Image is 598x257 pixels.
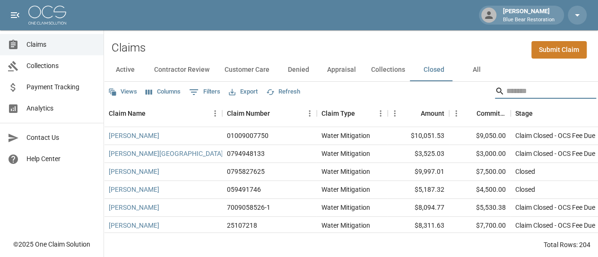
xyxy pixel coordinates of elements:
span: Collections [26,61,96,71]
div: [PERSON_NAME] [499,7,558,24]
div: Search [495,84,596,101]
a: [PERSON_NAME][GEOGRAPHIC_DATA] [109,149,223,158]
div: $7,500.00 [449,163,511,181]
div: Claim Number [227,100,270,127]
div: Water Mitigation [321,203,370,212]
div: Claim Type [321,100,355,127]
div: Claim Closed - OCS Fee Due [515,149,595,158]
a: Submit Claim [531,41,587,59]
button: Export [226,85,260,99]
div: Claim Closed - OCS Fee Due [515,203,595,212]
button: Sort [146,107,159,120]
div: Stage [515,100,533,127]
button: Menu [373,106,388,120]
div: 7009058526-1 [227,203,270,212]
div: dynamic tabs [104,59,598,81]
div: © 2025 One Claim Solution [13,240,90,249]
button: Show filters [187,85,223,100]
div: Claim Closed - OCS Fee Due [515,131,595,140]
span: Claims [26,40,96,50]
div: $9,050.00 [449,127,511,145]
button: Sort [355,107,368,120]
button: Menu [388,106,402,120]
div: $4,500.00 [449,181,511,199]
a: [PERSON_NAME] [109,131,159,140]
div: Committed Amount [477,100,506,127]
div: Claim Number [222,100,317,127]
button: Denied [277,59,320,81]
span: Contact Us [26,133,96,143]
button: Active [104,59,147,81]
a: [PERSON_NAME] [109,203,159,212]
div: Water Mitigation [321,167,370,176]
div: Water Mitigation [321,221,370,230]
div: 0794948133 [227,149,265,158]
div: $5,187.32 [388,181,449,199]
div: Amount [421,100,444,127]
button: Closed [413,59,455,81]
button: Appraisal [320,59,364,81]
div: 25107218 [227,221,257,230]
span: Analytics [26,103,96,113]
button: Menu [208,106,222,120]
img: ocs-logo-white-transparent.png [28,6,66,25]
div: $9,997.01 [388,163,449,181]
div: Closed [515,185,535,194]
div: Claim Type [317,100,388,127]
div: Amount [388,100,449,127]
button: Select columns [143,85,183,99]
div: Water Mitigation [321,131,370,140]
button: Collections [364,59,413,81]
button: Sort [407,107,421,120]
a: [PERSON_NAME] [109,221,159,230]
div: 0795827625 [227,167,265,176]
div: Committed Amount [449,100,511,127]
div: Claim Name [109,100,146,127]
div: $3,000.00 [449,145,511,163]
div: $7,700.00 [449,217,511,235]
span: Payment Tracking [26,82,96,92]
div: $8,311.63 [388,217,449,235]
button: Contractor Review [147,59,217,81]
div: Claim Closed - OCS Fee Due [515,221,595,230]
div: 059491746 [227,185,261,194]
div: $5,530.38 [449,199,511,217]
button: Views [106,85,139,99]
button: Sort [533,107,546,120]
button: open drawer [6,6,25,25]
div: Water Mitigation [321,149,370,158]
div: 01009007750 [227,131,269,140]
div: Water Mitigation [321,185,370,194]
div: $10,051.53 [388,127,449,145]
div: Closed [515,167,535,176]
p: Blue Bear Restoration [503,16,555,24]
div: Claim Name [104,100,222,127]
button: All [455,59,498,81]
button: Menu [449,106,463,120]
button: Sort [270,107,283,120]
div: Total Rows: 204 [544,240,590,249]
a: [PERSON_NAME] [109,185,159,194]
button: Customer Care [217,59,277,81]
button: Sort [463,107,477,120]
span: Help Center [26,154,96,164]
a: [PERSON_NAME] [109,167,159,176]
div: $3,525.03 [388,145,449,163]
button: Menu [303,106,317,120]
div: $8,094.77 [388,199,449,217]
h2: Claims [112,41,146,55]
button: Refresh [264,85,303,99]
